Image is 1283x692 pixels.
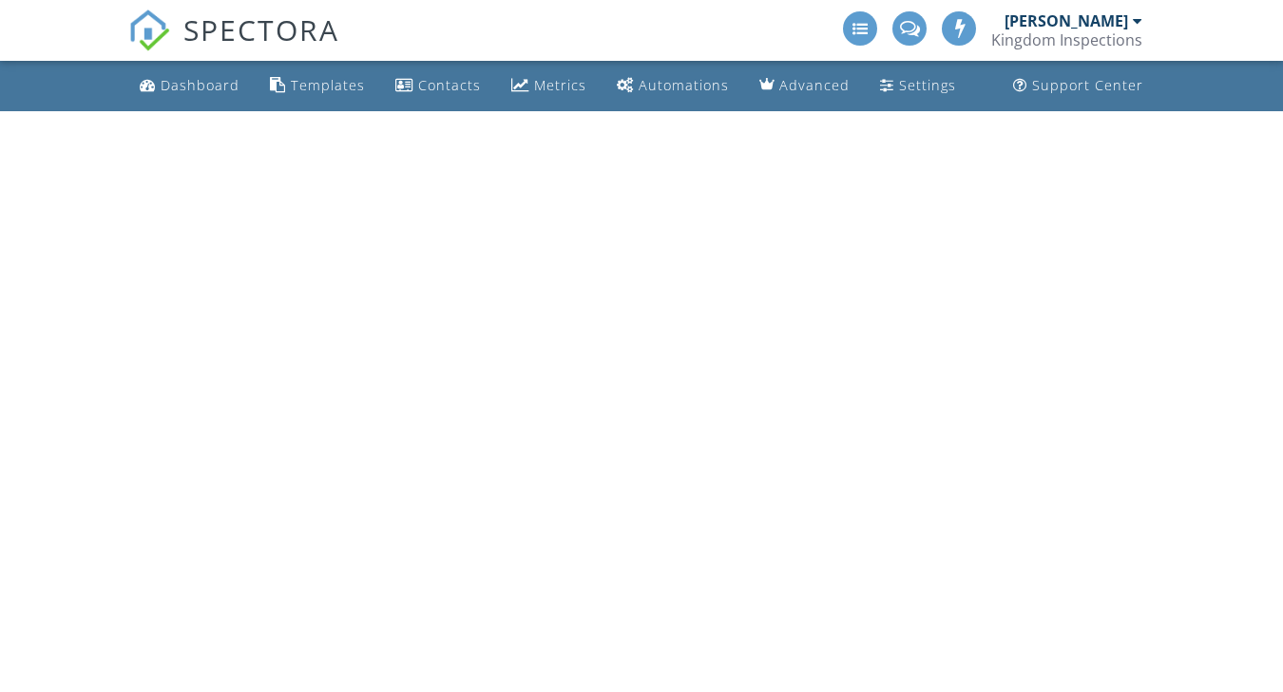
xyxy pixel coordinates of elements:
img: The Best Home Inspection Software - Spectora [128,10,170,51]
a: Support Center [1005,68,1151,104]
div: Support Center [1032,76,1143,94]
div: Kingdom Inspections [991,30,1142,49]
a: Automations (Advanced) [609,68,737,104]
div: Settings [899,76,956,94]
a: Dashboard [132,68,247,104]
a: SPECTORA [128,26,339,66]
div: Templates [291,76,365,94]
div: Automations [639,76,729,94]
div: Metrics [534,76,586,94]
a: Advanced [752,68,857,104]
a: Contacts [388,68,488,104]
span: SPECTORA [183,10,339,49]
div: Dashboard [161,76,239,94]
a: Templates [262,68,373,104]
div: [PERSON_NAME] [1005,11,1128,30]
div: Contacts [418,76,481,94]
a: Settings [872,68,964,104]
a: Metrics [504,68,594,104]
div: Advanced [779,76,850,94]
